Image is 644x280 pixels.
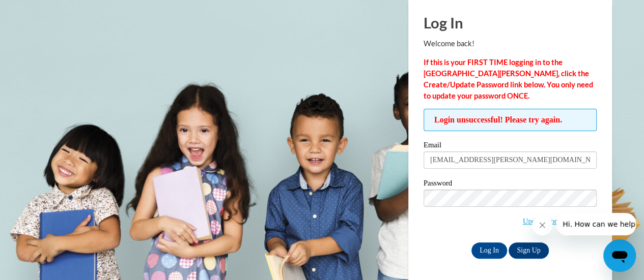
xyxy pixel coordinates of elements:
[6,7,82,15] span: Hi. How can we help?
[556,213,636,235] iframe: Message from company
[471,242,507,259] input: Log In
[424,179,597,190] label: Password
[424,141,597,151] label: Email
[424,38,597,49] p: Welcome back!
[509,242,548,259] a: Sign Up
[424,58,593,100] strong: If this is your FIRST TIME logging in to the [GEOGRAPHIC_DATA][PERSON_NAME], click the Create/Upd...
[424,12,597,33] h1: Log In
[523,217,597,225] a: Update/Forgot Password
[424,109,597,131] span: Login unsuccessful! Please try again.
[603,239,636,272] iframe: Button to launch messaging window
[532,215,552,235] iframe: Close message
